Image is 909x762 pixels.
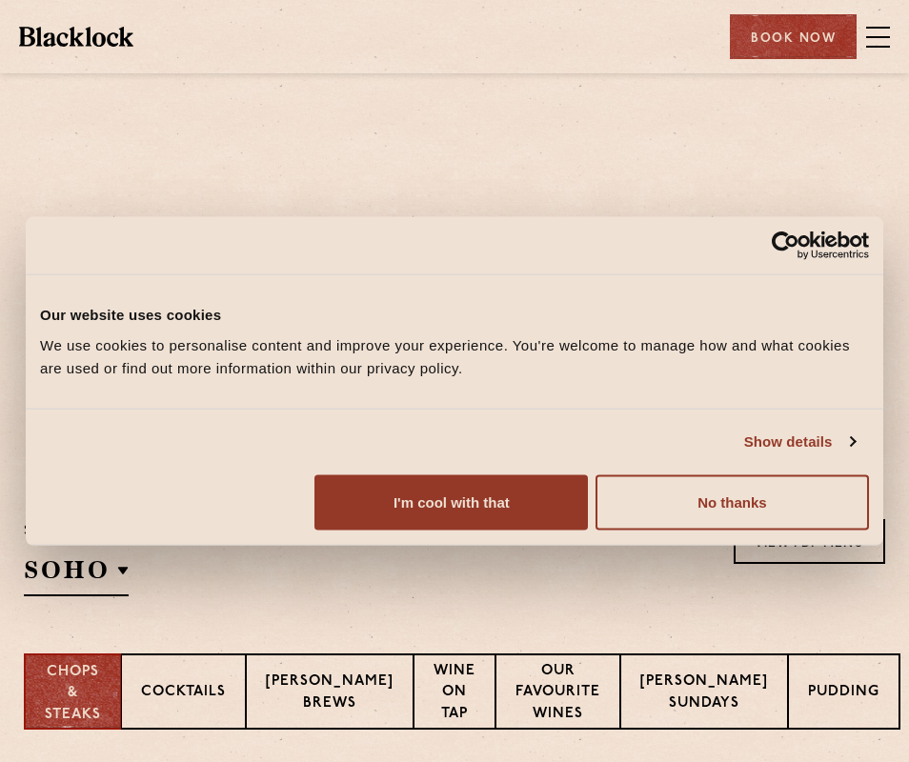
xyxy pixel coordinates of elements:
[40,304,869,327] div: Our website uses cookies
[730,14,857,59] div: Book Now
[40,333,869,379] div: We use cookies to personalise content and improve your experience. You're welcome to manage how a...
[434,661,475,728] p: Wine on Tap
[744,431,855,453] a: Show details
[702,231,869,260] a: Usercentrics Cookiebot - opens in a new window
[640,672,768,716] p: [PERSON_NAME] Sundays
[24,553,129,596] h2: SOHO
[515,661,600,728] p: Our favourite wines
[24,519,177,544] p: Select a restaurant
[266,672,394,716] p: [PERSON_NAME] Brews
[141,682,226,706] p: Cocktails
[314,474,588,530] button: I'm cool with that
[808,682,879,706] p: Pudding
[45,662,101,727] p: Chops & Steaks
[596,474,869,530] button: No thanks
[19,27,133,46] img: BL_Textured_Logo-footer-cropped.svg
